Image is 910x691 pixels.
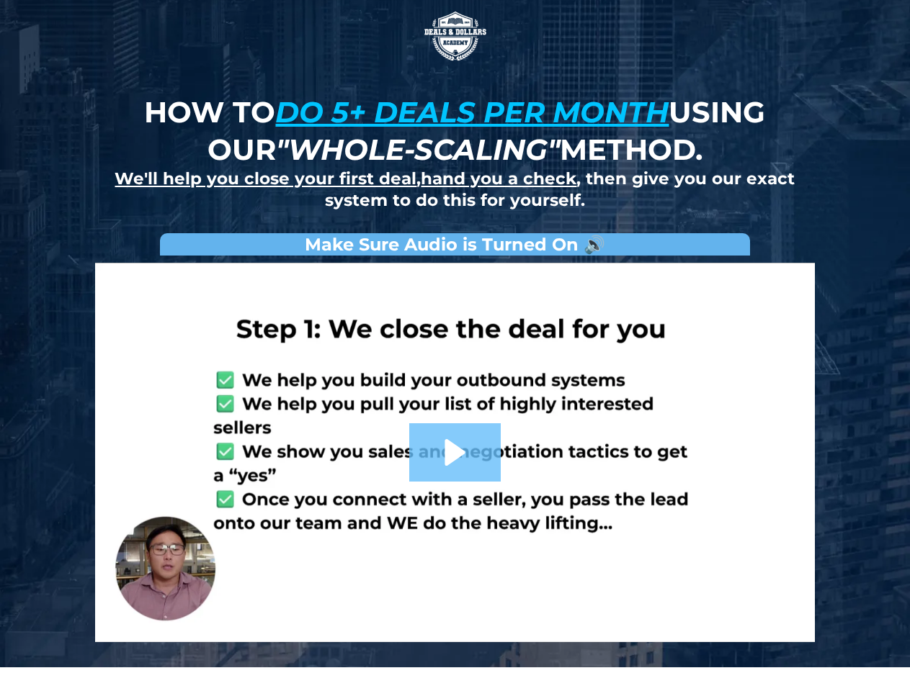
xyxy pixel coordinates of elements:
[115,168,416,189] u: We'll help you close your first deal
[305,234,605,255] strong: Make Sure Audio is Turned On 🔊
[275,94,669,130] u: do 5+ deals per month
[115,168,795,210] strong: , , then give you our exact system to do this for yourself.
[276,132,560,167] em: "whole-scaling"
[144,94,765,167] strong: How to using our method.
[421,168,576,189] u: hand you a check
